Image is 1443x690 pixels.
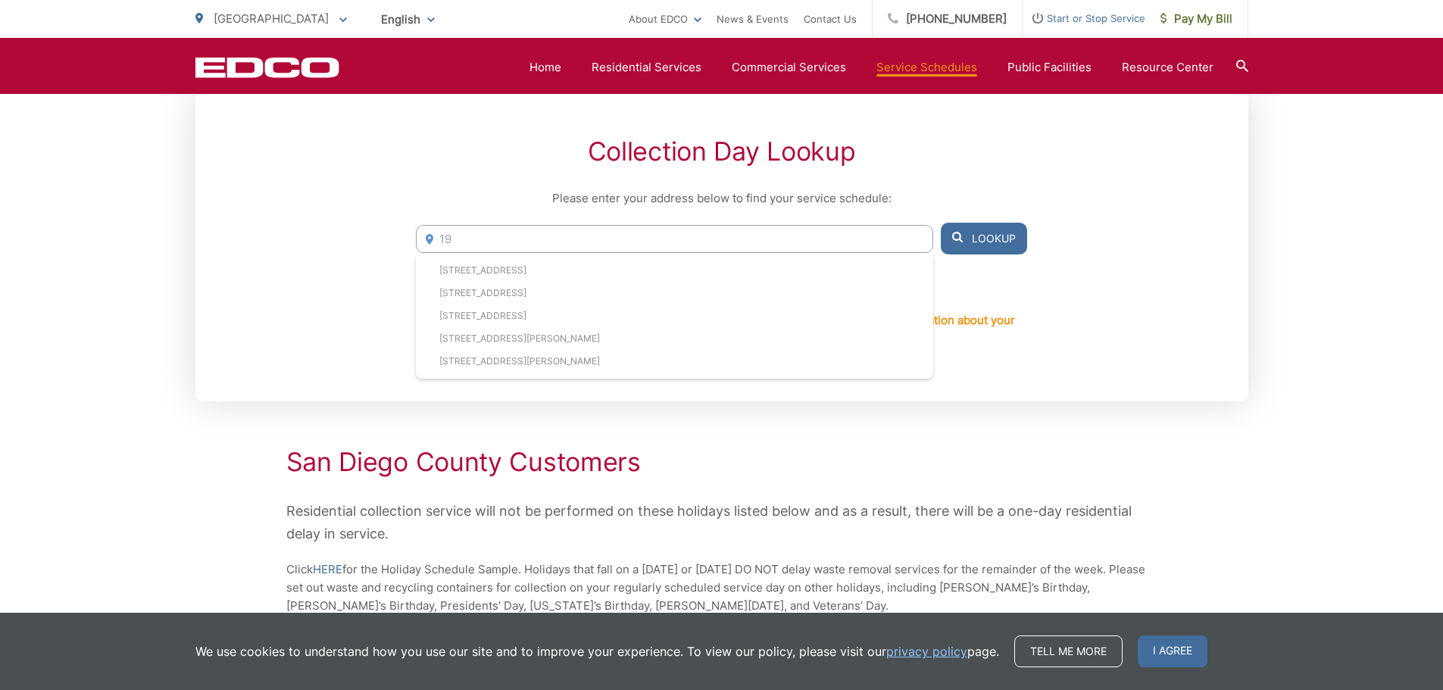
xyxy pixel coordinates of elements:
h2: San Diego County Customers [286,447,1157,477]
a: Public Facilities [1007,58,1092,76]
a: privacy policy [886,642,967,660]
li: [STREET_ADDRESS][PERSON_NAME] [416,327,932,350]
a: Tell me more [1014,635,1123,667]
a: EDCD logo. Return to the homepage. [195,57,339,78]
a: Service Schedules [876,58,977,76]
p: We use cookies to understand how you use our site and to improve your experience. To view our pol... [195,642,999,660]
span: I agree [1138,635,1207,667]
li: [STREET_ADDRESS] [416,259,932,282]
p: Residential collection service will not be performed on these holidays listed below and as a resu... [286,500,1157,545]
a: News & Events [717,10,789,28]
span: English [370,6,446,33]
a: About EDCO [629,10,701,28]
a: Contact Us [804,10,857,28]
p: Click for the Holiday Schedule Sample. Holidays that fall on a [DATE] or [DATE] DO NOT delay wast... [286,560,1157,615]
li: [STREET_ADDRESS] [416,282,932,304]
li: [STREET_ADDRESS][PERSON_NAME] [416,350,932,373]
p: Please enter your address below to find your service schedule: [416,189,1026,208]
a: HERE [313,560,342,579]
span: [GEOGRAPHIC_DATA] [214,11,329,26]
a: Commercial Services [732,58,846,76]
h2: Collection Day Lookup [416,136,1026,167]
input: Enter Address [416,225,932,253]
a: Resource Center [1122,58,1213,76]
a: Home [529,58,561,76]
span: Pay My Bill [1160,10,1232,28]
li: [STREET_ADDRESS] [416,304,932,327]
a: Residential Services [592,58,701,76]
button: Lookup [941,223,1027,254]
